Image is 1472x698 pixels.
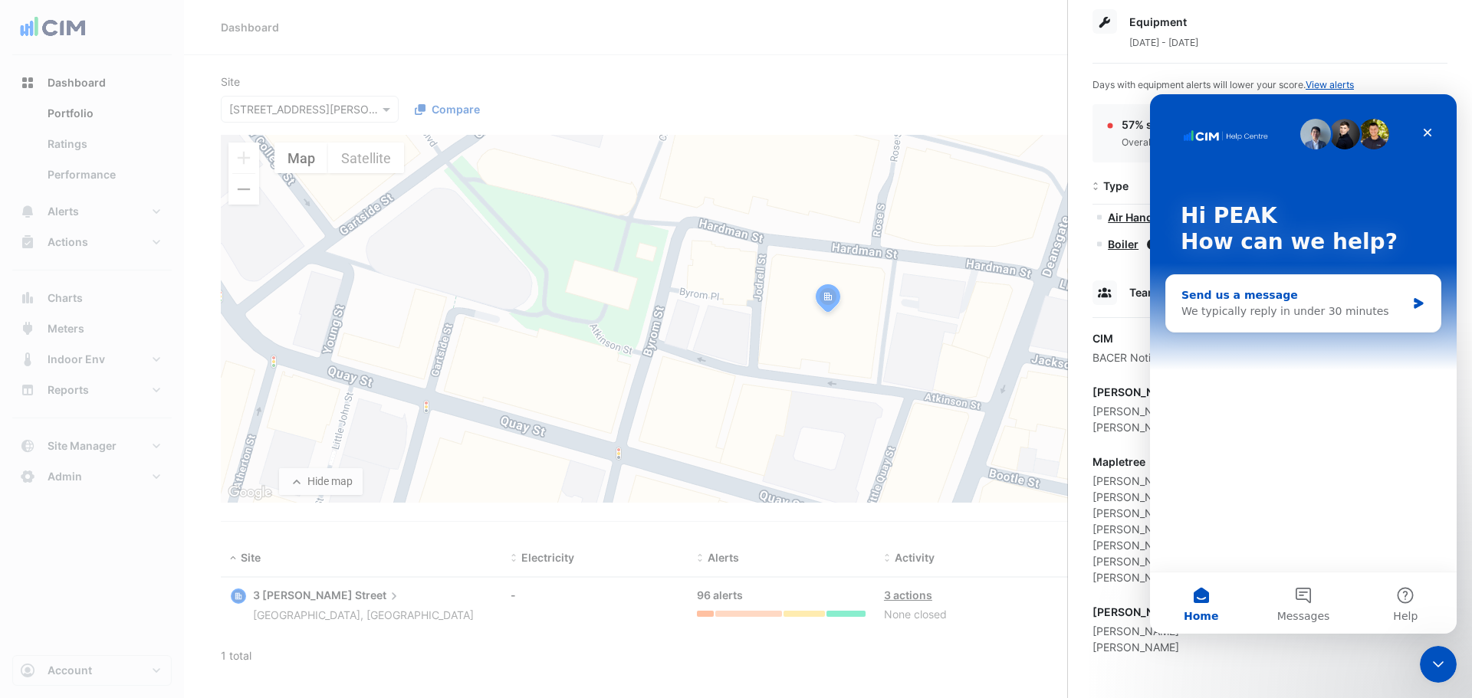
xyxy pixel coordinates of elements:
[1092,505,1179,521] div: [PERSON_NAME]
[1420,646,1457,683] iframe: Intercom live chat
[1122,116,1201,133] div: 57% score
[1306,79,1354,90] a: View alerts
[1122,136,1201,149] div: Overall this period
[1129,37,1198,48] span: [DATE] - [DATE]
[1129,286,1158,299] span: Team
[1092,454,1179,470] div: Mapletree
[1092,553,1179,569] div: [PERSON_NAME]
[1108,211,1203,224] a: Air Handling Units
[1092,330,1193,346] div: CIM
[1092,569,1179,585] div: [PERSON_NAME]
[1129,15,1187,28] span: Equipment
[1150,94,1457,634] iframe: Intercom live chat
[1092,79,1354,90] span: Days with equipment alerts will lower your score.
[1092,419,1200,435] div: [PERSON_NAME]
[1092,521,1179,537] div: [PERSON_NAME]
[1092,403,1200,419] div: [PERSON_NAME]
[1092,349,1193,365] div: BACER Notifications
[1092,473,1179,489] div: [PERSON_NAME]
[1092,489,1179,505] div: [PERSON_NAME]
[1108,238,1138,251] a: Boiler
[1092,604,1183,620] div: [PERSON_NAME]
[1092,384,1200,400] div: [PERSON_NAME] UK
[1092,623,1183,639] div: [PERSON_NAME]
[1092,537,1179,553] div: [PERSON_NAME]
[1103,179,1129,192] span: Type
[1092,639,1183,655] div: [PERSON_NAME]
